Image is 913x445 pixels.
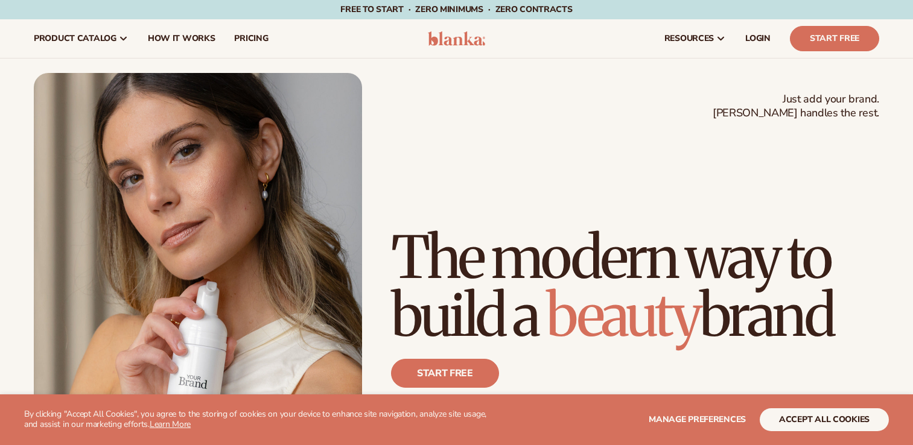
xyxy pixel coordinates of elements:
[428,31,485,46] img: logo
[790,26,879,51] a: Start Free
[34,34,116,43] span: product catalog
[24,19,138,58] a: product catalog
[655,19,736,58] a: resources
[224,19,278,58] a: pricing
[391,229,879,344] h1: The modern way to build a brand
[664,34,714,43] span: resources
[736,19,780,58] a: LOGIN
[649,408,746,431] button: Manage preferences
[148,34,215,43] span: How It Works
[234,34,268,43] span: pricing
[713,92,879,121] span: Just add your brand. [PERSON_NAME] handles the rest.
[546,279,699,352] span: beauty
[391,359,499,388] a: Start free
[745,34,771,43] span: LOGIN
[138,19,225,58] a: How It Works
[649,414,746,425] span: Manage preferences
[340,4,572,15] span: Free to start · ZERO minimums · ZERO contracts
[760,408,889,431] button: accept all cookies
[24,409,495,430] p: By clicking "Accept All Cookies", you agree to the storing of cookies on your device to enhance s...
[150,418,191,430] a: Learn More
